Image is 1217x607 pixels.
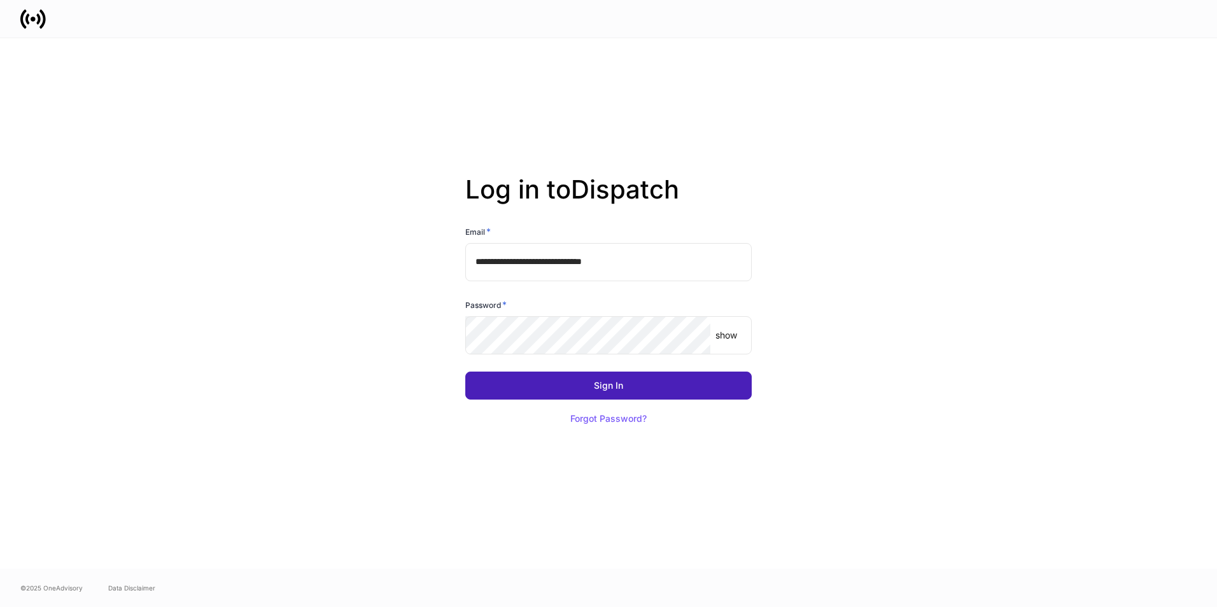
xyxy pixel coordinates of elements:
div: Sign In [594,381,623,390]
button: Forgot Password? [554,405,663,433]
a: Data Disclaimer [108,583,155,593]
button: Sign In [465,372,752,400]
h6: Email [465,225,491,238]
span: © 2025 OneAdvisory [20,583,83,593]
p: show [715,329,737,342]
h6: Password [465,298,507,311]
h2: Log in to Dispatch [465,174,752,225]
div: Forgot Password? [570,414,647,423]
